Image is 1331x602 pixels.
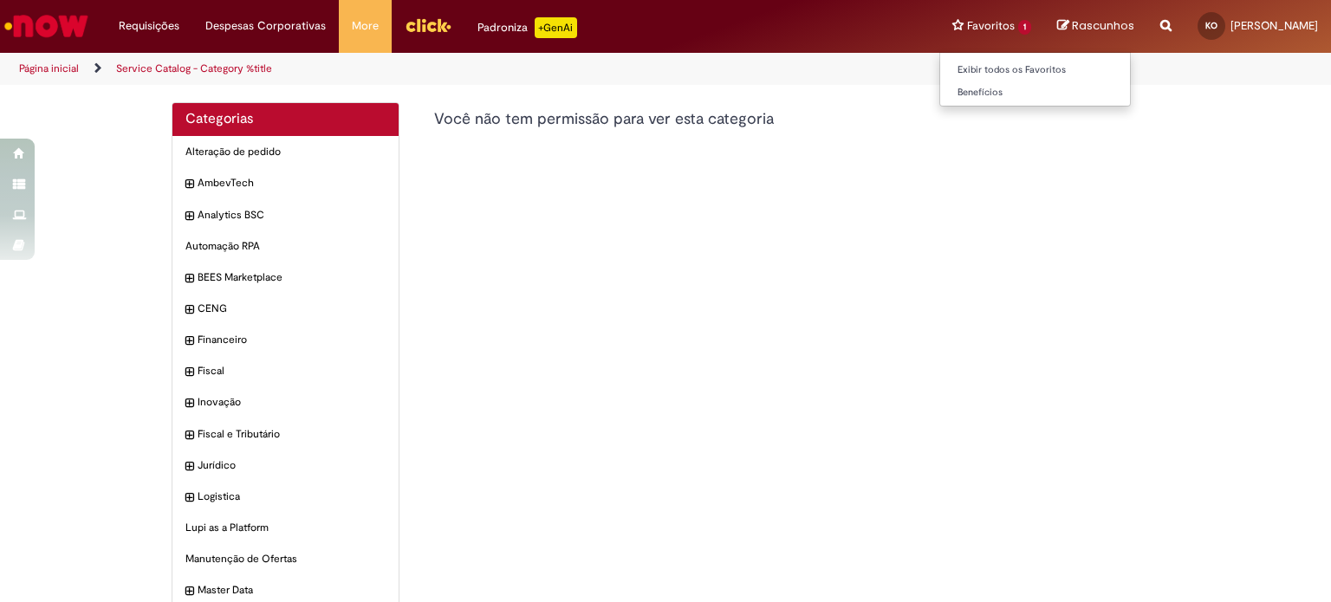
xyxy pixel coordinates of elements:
span: AmbevTech [198,176,386,191]
div: Padroniza [477,17,577,38]
span: CENG [198,301,386,316]
i: expandir categoria CENG [185,301,193,319]
div: Manutenção de Ofertas [172,543,399,575]
div: expandir categoria Fiscal e Tributário Fiscal e Tributário [172,418,399,450]
img: ServiceNow [2,9,91,43]
span: BEES Marketplace [198,270,386,285]
i: expandir categoria Logistica [185,489,193,507]
span: Requisições [119,17,179,35]
span: [PERSON_NAME] [1230,18,1318,33]
span: Automação RPA [185,239,386,254]
span: 1 [1018,20,1031,35]
div: expandir categoria BEES Marketplace BEES Marketplace [172,262,399,294]
span: Logistica [198,489,386,504]
p: +GenAi [535,17,577,38]
ul: Favoritos [939,52,1131,107]
div: expandir categoria Financeiro Financeiro [172,324,399,356]
span: Alteração de pedido [185,145,386,159]
i: expandir categoria Jurídico [185,458,193,476]
div: Automação RPA [172,230,399,262]
ul: Trilhas de página [13,53,874,85]
h2: Categorias [185,112,386,127]
div: expandir categoria Inovação Inovação [172,386,399,418]
a: Página inicial [19,61,79,75]
span: Fiscal [198,364,386,379]
div: Lupi as a Platform [172,512,399,544]
span: Lupi as a Platform [185,521,386,535]
div: expandir categoria Fiscal Fiscal [172,355,399,387]
img: click_logo_yellow_360x200.png [405,12,451,38]
div: expandir categoria Jurídico Jurídico [172,450,399,482]
span: Inovação [198,395,386,410]
i: expandir categoria Fiscal [185,364,193,381]
i: expandir categoria Financeiro [185,333,193,350]
span: More [352,17,379,35]
h4: Você não tem permissão para ver esta categoria [434,111,1160,128]
a: Exibir todos os Favoritos [940,61,1131,80]
span: Despesas Corporativas [205,17,326,35]
span: Financeiro [198,333,386,347]
span: Fiscal e Tributário [198,427,386,442]
a: Benefícios [940,83,1131,102]
span: Manutenção de Ofertas [185,552,386,566]
i: expandir categoria Inovação [185,395,193,412]
i: expandir categoria BEES Marketplace [185,270,193,288]
i: expandir categoria Fiscal e Tributário [185,427,193,444]
span: Rascunhos [1072,17,1134,34]
div: expandir categoria AmbevTech AmbevTech [172,167,399,199]
div: Alteração de pedido [172,136,399,168]
i: expandir categoria AmbevTech [185,176,193,193]
a: Rascunhos [1057,18,1134,35]
a: Service Catalog - Category %title [116,61,272,75]
div: expandir categoria CENG CENG [172,293,399,325]
span: KO [1205,20,1217,31]
i: expandir categoria Analytics BSC [185,208,193,225]
div: expandir categoria Analytics BSC Analytics BSC [172,199,399,231]
span: Favoritos [967,17,1015,35]
span: Jurídico [198,458,386,473]
div: expandir categoria Logistica Logistica [172,481,399,513]
span: Analytics BSC [198,208,386,223]
span: Master Data [198,583,386,598]
i: expandir categoria Master Data [185,583,193,600]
